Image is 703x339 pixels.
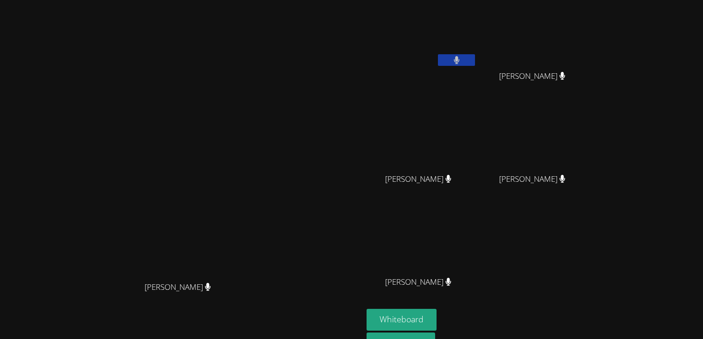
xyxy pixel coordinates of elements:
[499,173,565,186] span: [PERSON_NAME]
[367,309,437,331] button: Whiteboard
[145,281,211,294] span: [PERSON_NAME]
[385,275,451,289] span: [PERSON_NAME]
[499,70,565,83] span: [PERSON_NAME]
[385,173,451,186] span: [PERSON_NAME]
